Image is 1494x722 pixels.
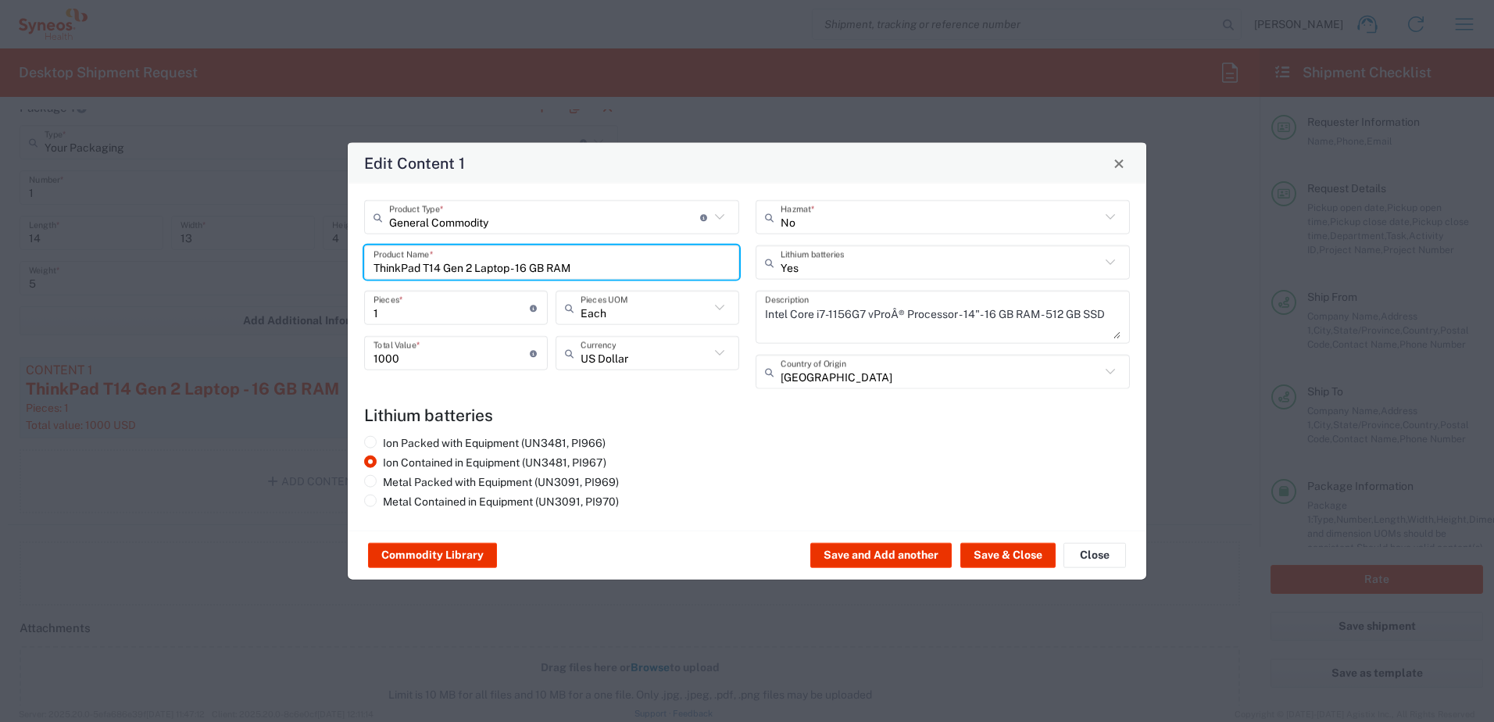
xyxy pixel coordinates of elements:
button: Close [1108,152,1130,174]
h4: Lithium batteries [364,406,1130,425]
label: Metal Contained in Equipment (UN3091, PI970) [364,495,619,509]
button: Close [1063,543,1126,568]
label: Ion Packed with Equipment (UN3481, PI966) [364,436,606,450]
label: Ion Contained in Equipment (UN3481, PI967) [364,456,606,470]
button: Commodity Library [368,543,497,568]
button: Save & Close [960,543,1056,568]
h4: Edit Content 1 [364,152,465,174]
button: Save and Add another [810,543,952,568]
label: Metal Packed with Equipment (UN3091, PI969) [364,475,619,489]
